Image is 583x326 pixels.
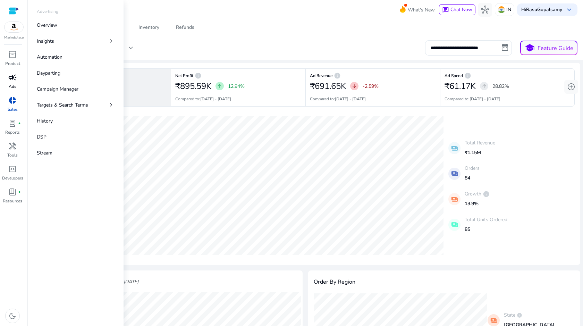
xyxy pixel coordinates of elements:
button: chatChat Now [439,4,475,15]
p: Compared to: [445,96,500,102]
p: Hi [521,7,562,12]
p: 12.94% [228,83,245,90]
p: Marketplace [4,35,24,40]
p: Resources [3,198,22,204]
p: Total Revenue [465,139,495,147]
div: Refunds [176,25,194,30]
span: inventory_2 [8,50,17,59]
b: RasuGopalsamy [526,6,562,13]
h6: Ad Spend [445,75,570,76]
p: 28.82% [492,83,509,90]
p: Compared to: [175,96,231,102]
p: 13.9% [465,200,490,207]
h2: ₹61.17K [445,81,476,91]
span: fiber_manual_record [18,122,21,125]
span: arrow_upward [481,83,487,89]
span: chat [442,7,449,14]
b: [DATE] - [DATE] [470,96,500,102]
h6: Net Profit [175,75,301,76]
p: Dayparting [37,69,60,77]
span: info [483,191,490,198]
p: ₹1.15M [465,149,495,156]
span: fiber_manual_record [18,191,21,193]
img: in.svg [498,6,505,13]
span: book_4 [8,188,17,196]
p: Reports [5,129,20,135]
p: Tools [7,152,18,158]
span: info [334,72,341,79]
span: arrow_downward [352,83,357,89]
p: Sales [8,106,18,112]
span: donut_small [8,96,17,105]
p: Product [5,60,20,67]
p: Feature Guide [538,44,573,52]
span: keyboard_arrow_down [565,6,573,14]
span: lab_profile [8,119,17,127]
p: Insights [37,37,54,45]
p: Advertising [37,8,58,15]
p: Orders [465,165,480,172]
span: info [517,312,522,318]
p: 84 [465,174,480,182]
p: Automation [37,53,62,61]
span: chevron_right [108,37,115,44]
h2: ₹895.59K [175,81,211,91]
span: handyman [8,142,17,150]
span: chevron_right [108,101,115,108]
span: info [464,72,471,79]
span: dark_mode [8,312,17,320]
p: Growth [465,190,490,198]
p: Compared to: [310,96,366,102]
p: 85 [465,226,507,233]
p: Targets & Search Terms [37,101,88,109]
p: IN [506,3,511,16]
span: add_circle [567,83,575,91]
p: State [504,311,555,319]
mat-icon: payments [448,168,461,180]
h2: ₹691.65K [310,81,346,91]
button: hub [478,3,492,17]
p: Overview [37,22,57,29]
p: -2.59% [363,83,379,90]
div: Inventory [138,25,159,30]
h4: Order By Region [314,279,355,285]
h6: Ad Revenue [310,75,436,76]
span: info [195,72,202,79]
p: Total Units Ordered [465,216,507,223]
p: History [37,117,53,125]
p: Developers [2,175,23,181]
button: add_circle [564,80,578,94]
span: hub [481,6,489,14]
b: [DATE] - [DATE] [200,96,231,102]
b: [DATE] - [DATE] [335,96,366,102]
span: code_blocks [8,165,17,173]
span: school [525,43,535,53]
button: schoolFeature Guide [520,41,577,55]
p: Campaign Manager [37,85,78,93]
mat-icon: payments [448,219,461,231]
p: Stream [37,149,52,157]
mat-icon: payments [448,142,461,154]
span: campaign [8,73,17,82]
img: amazon.svg [5,22,23,32]
p: DSP [37,133,47,141]
mat-icon: payments [448,193,461,205]
span: arrow_upward [217,83,222,89]
p: Ads [9,83,16,90]
span: expand_more [127,44,135,52]
span: Chat Now [450,6,472,13]
span: What's New [408,4,435,16]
